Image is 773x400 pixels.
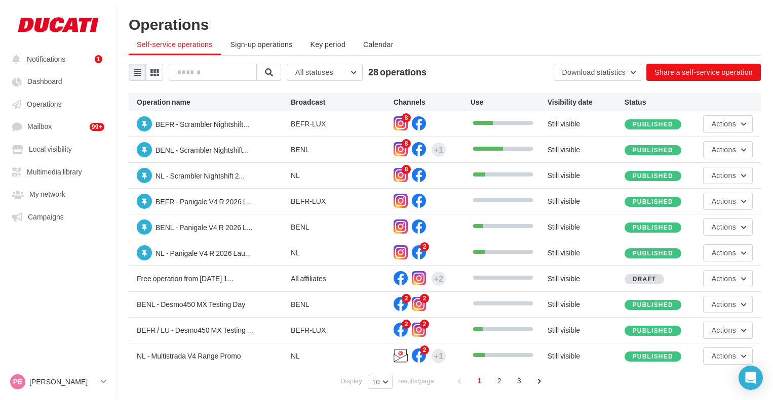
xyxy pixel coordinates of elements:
[712,248,736,257] span: Actions
[548,196,625,206] div: Still visible
[287,64,363,81] button: All statuses
[29,190,65,199] span: My network
[712,171,736,180] span: Actions
[6,117,110,136] a: Mailbox 99+
[90,123,104,131] div: 99+
[703,322,753,339] button: Actions
[625,97,702,107] div: Status
[633,249,673,257] span: Published
[372,378,380,386] span: 10
[703,218,753,236] button: Actions
[712,197,736,205] span: Actions
[420,345,429,354] div: 2
[712,223,736,231] span: Actions
[8,372,108,391] a: PE [PERSON_NAME]
[712,274,736,283] span: Actions
[712,145,736,154] span: Actions
[633,146,673,154] span: Published
[340,376,362,386] span: Display
[27,55,65,63] span: Notifications
[703,115,753,132] button: Actions
[434,349,443,363] div: +1
[27,167,82,176] span: Multimedia library
[27,122,52,131] span: Mailbox
[712,326,736,334] span: Actions
[472,373,488,389] span: 1
[156,146,249,154] span: BENL - Scrambler Nightshift...
[291,325,394,335] div: BEFR-LUX
[739,366,763,390] div: Open Intercom Messenger
[548,222,625,232] div: Still visible
[633,172,673,180] span: Published
[291,97,394,107] div: Broadcast
[633,224,673,231] span: Published
[156,223,253,232] span: BENL - Panigale V4 R 2026 L...
[29,377,97,387] p: [PERSON_NAME]
[548,274,625,284] div: Still visible
[394,97,471,107] div: Channels
[156,171,245,180] span: NL - Scrambler Nightshift 2...
[434,143,443,157] div: +1
[548,145,625,155] div: Still visible
[6,185,110,203] a: My network
[703,141,753,158] button: Actions
[291,119,394,129] div: BEFR-LUX
[137,97,291,107] div: Operation name
[156,249,251,257] span: NL - Panigale V4 R 2026 Lau...
[548,299,625,309] div: Still visible
[311,40,346,49] span: Key period
[129,16,761,31] div: Operations
[633,120,673,128] span: Published
[156,120,249,128] span: BEFR - Scrambler Nightshift...
[703,193,753,210] button: Actions
[137,274,234,283] span: Free operation from [DATE] 1...
[137,300,245,308] span: BENL - Desmo450 MX Testing Day
[402,113,411,122] div: 8
[295,68,333,76] span: All statuses
[291,196,394,206] div: BEFR-LUX
[703,347,753,365] button: Actions
[548,248,625,258] div: Still visible
[291,222,394,232] div: BENL
[291,170,394,181] div: NL
[548,170,625,181] div: Still visible
[491,373,508,389] span: 2
[402,320,411,329] div: 2
[137,326,253,334] span: BEFR / LU - Desmo450 MX Testing ...
[633,275,656,283] span: Draft
[548,351,625,361] div: Still visible
[554,64,643,81] button: Download statistics
[95,55,102,63] div: 1
[29,145,72,154] span: Local visibility
[548,325,625,335] div: Still visible
[420,320,429,329] div: 2
[27,100,61,108] span: Operations
[402,294,411,303] div: 2
[703,167,753,184] button: Actions
[291,248,394,258] div: NL
[703,296,753,313] button: Actions
[548,97,625,107] div: Visibility date
[291,274,394,284] div: All affiliates
[27,77,62,86] span: Dashboard
[291,145,394,155] div: BENL
[633,352,673,360] span: Published
[13,377,23,387] span: PE
[420,242,429,251] div: 2
[402,139,411,148] div: 8
[6,140,110,158] a: Local visibility
[137,351,241,360] span: NL - Multistrada V4 Range Promo
[6,162,110,181] a: Multimedia library
[6,72,110,90] a: Dashboard
[420,294,429,303] div: 2
[703,270,753,287] button: Actions
[633,327,673,334] span: Published
[28,212,64,221] span: Campaigns
[511,373,527,389] span: 3
[712,119,736,128] span: Actions
[712,351,736,360] span: Actions
[6,50,106,68] button: Notifications 1
[633,198,673,205] span: Published
[471,97,548,107] div: Use
[368,375,393,389] button: 10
